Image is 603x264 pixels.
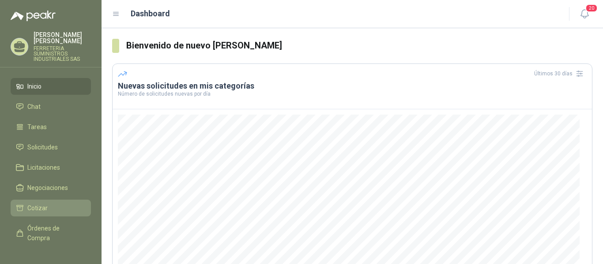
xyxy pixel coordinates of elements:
a: Tareas [11,119,91,135]
a: Chat [11,98,91,115]
span: Negociaciones [27,183,68,193]
button: 20 [577,6,592,22]
a: Órdenes de Compra [11,220,91,246]
a: Licitaciones [11,159,91,176]
h3: Bienvenido de nuevo [PERSON_NAME] [126,39,592,52]
p: Número de solicitudes nuevas por día [118,91,587,97]
h1: Dashboard [131,7,170,20]
p: FERRETERIA SUMINISTROS INDUSTRIALES SAS [34,46,91,62]
a: Negociaciones [11,179,91,196]
span: Inicio [27,82,41,91]
span: Licitaciones [27,163,60,172]
span: Tareas [27,122,47,132]
p: [PERSON_NAME] [PERSON_NAME] [34,32,91,44]
span: 20 [585,4,598,12]
span: Solicitudes [27,142,58,152]
span: Chat [27,102,41,112]
a: Solicitudes [11,139,91,156]
span: Órdenes de Compra [27,223,83,243]
span: Cotizar [27,203,48,213]
a: Cotizar [11,200,91,216]
a: Inicio [11,78,91,95]
img: Logo peakr [11,11,56,21]
h3: Nuevas solicitudes en mis categorías [118,81,587,91]
div: Últimos 30 días [534,67,587,81]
